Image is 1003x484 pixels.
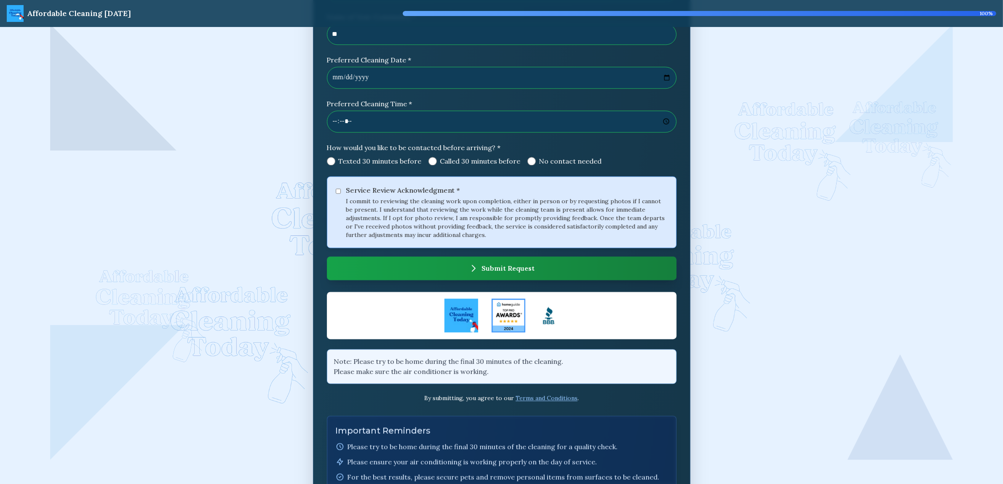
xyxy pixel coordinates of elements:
[327,143,677,153] label: How would you like to be contacted before arriving? *
[327,394,677,402] p: By submitting, you agree to our .
[348,457,597,467] p: Please ensure your air conditioning is working properly on the day of service.
[334,366,669,376] p: Please make sure the air conditioner is working.
[516,394,578,402] a: Terms and Conditions
[348,472,660,482] p: For the best results, please secure pets and remove personal items from surfaces to be cleaned.
[980,10,993,17] span: 100 %
[327,99,677,109] label: Preferred Cleaning Time *
[334,356,669,366] p: Note: Please try to be home during the final 30 minutes of the cleaning.
[527,157,536,165] input: No contact needed
[348,441,618,452] p: Please try to be home during the final 30 minutes of the cleaning for a quality check.
[346,185,667,195] p: Service Review Acknowledgment *
[492,298,525,332] img: Four Seasons Cleaning
[539,156,602,166] span: No contact needed
[327,55,677,65] label: Preferred Cleaning Date *
[428,157,437,165] input: Called 30 minutes before
[7,5,24,22] img: ACT Logo
[444,298,478,332] img: ACT Logo
[346,197,667,239] p: I commit to reviewing the cleaning work upon completion, either in person or by requesting photos...
[336,187,341,195] input: Service Review Acknowledgment *I commit to reviewing the cleaning work upon completion, either in...
[440,156,521,166] span: Called 30 minutes before
[327,256,677,280] button: Submit Request
[339,156,422,166] span: Texted 30 minutes before
[336,425,668,436] h3: Important Reminders
[532,298,566,332] img: Logo Square
[327,157,335,165] input: Texted 30 minutes before
[27,8,131,19] div: Affordable Cleaning [DATE]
